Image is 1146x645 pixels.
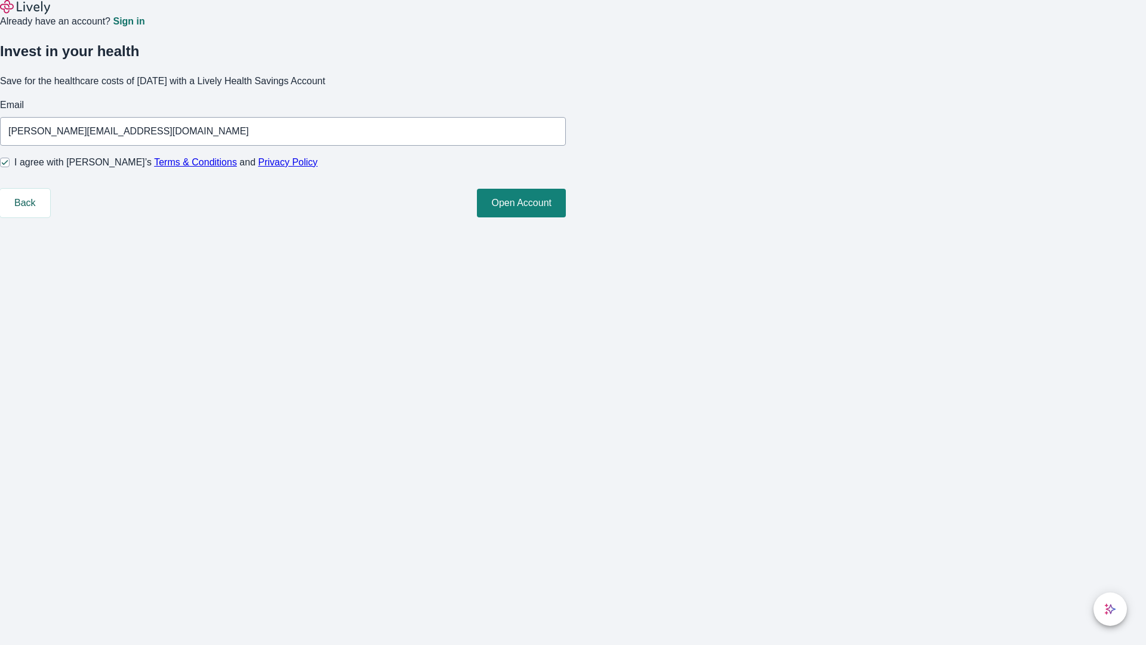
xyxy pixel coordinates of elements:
button: chat [1093,592,1127,626]
a: Sign in [113,17,144,26]
svg: Lively AI Assistant [1104,603,1116,615]
button: Open Account [477,189,566,217]
a: Privacy Policy [258,157,318,167]
span: I agree with [PERSON_NAME]’s and [14,155,318,170]
a: Terms & Conditions [154,157,237,167]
